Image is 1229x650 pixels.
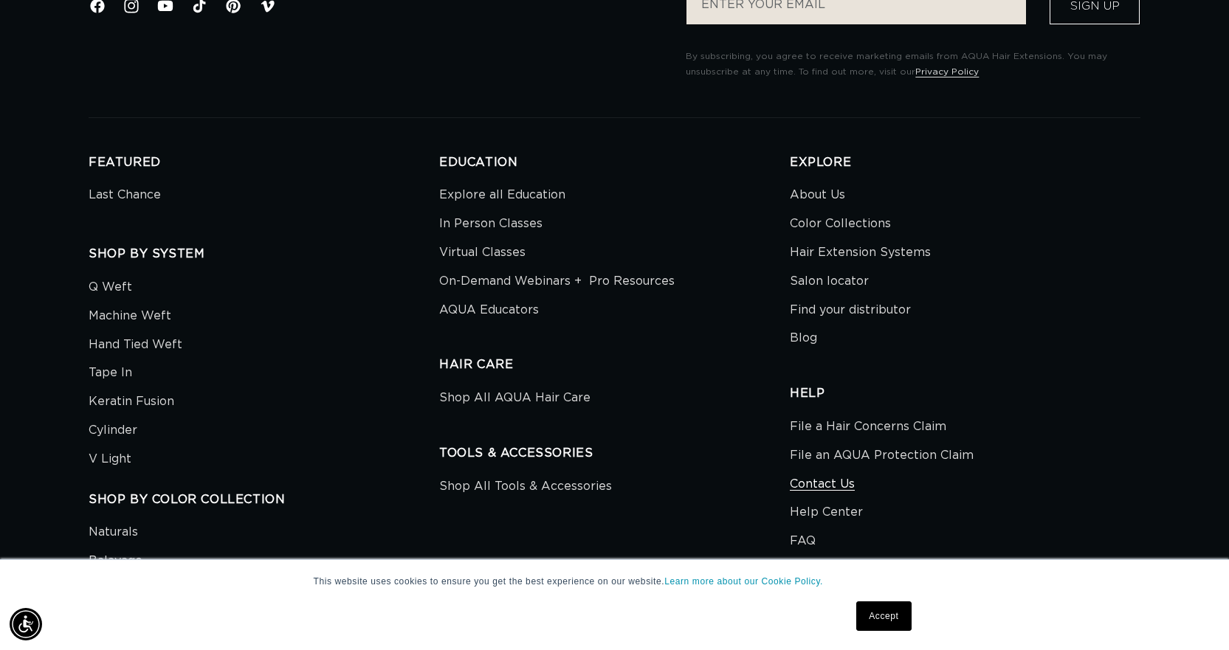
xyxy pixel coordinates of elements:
[89,246,439,262] h2: SHOP BY SYSTEM
[89,547,142,575] a: Balayage
[790,470,855,499] a: Contact Us
[915,67,979,76] a: Privacy Policy
[439,210,543,238] a: In Person Classes
[439,387,591,412] a: Shop All AQUA Hair Care
[89,184,161,210] a: Last Chance
[790,498,863,527] a: Help Center
[1155,579,1229,650] iframe: Chat Widget
[790,296,911,325] a: Find your distributor
[790,441,974,470] a: File an AQUA Protection Claim
[439,446,790,461] h2: TOOLS & ACCESSORIES
[686,49,1140,80] p: By subscribing, you agree to receive marketing emails from AQUA Hair Extensions. You may unsubscr...
[89,445,131,474] a: V Light
[89,416,137,445] a: Cylinder
[89,302,171,331] a: Machine Weft
[856,601,911,631] a: Accept
[790,324,817,353] a: Blog
[89,492,439,508] h2: SHOP BY COLOR COLLECTION
[790,155,1140,170] h2: EXPLORE
[439,357,790,373] h2: HAIR CARE
[89,155,439,170] h2: FEATURED
[89,277,132,302] a: Q Weft
[439,238,526,267] a: Virtual Classes
[89,359,132,387] a: Tape In
[790,527,816,556] a: FAQ
[10,608,42,640] div: Accessibility Menu
[89,522,138,547] a: Naturals
[790,238,931,267] a: Hair Extension Systems
[314,575,916,588] p: This website uses cookies to ensure you get the best experience on our website.
[439,476,612,501] a: Shop All Tools & Accessories
[664,576,823,587] a: Learn more about our Cookie Policy.
[439,155,790,170] h2: EDUCATION
[439,296,539,325] a: AQUA Educators
[790,386,1140,401] h2: HELP
[790,416,946,441] a: File a Hair Concerns Claim
[790,210,891,238] a: Color Collections
[790,184,845,210] a: About Us
[790,267,869,296] a: Salon locator
[790,556,1005,584] a: Do not sell my personal information
[89,387,174,416] a: Keratin Fusion
[439,184,565,210] a: Explore all Education
[89,331,182,359] a: Hand Tied Weft
[439,267,675,296] a: On-Demand Webinars + Pro Resources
